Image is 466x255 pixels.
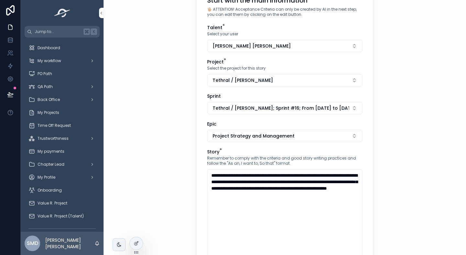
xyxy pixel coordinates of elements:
span: Dashboard [38,45,60,50]
span: Select the project for this story [207,66,266,71]
a: Chapter Lead [25,159,100,170]
span: Sprint [207,93,221,99]
span: Chapter Lead [38,162,64,167]
span: My Projects [38,110,59,115]
a: Value R. Project [25,197,100,209]
span: QA Path [38,84,53,89]
a: QA Path [25,81,100,93]
span: My payments [38,149,64,154]
a: My Profile [25,172,100,183]
a: Trustworthiness [25,133,100,144]
span: Jump to... [35,29,81,34]
span: 🖐🏼 ATTENTION! Acceptance Criteria can only be created by AI in the next step, you can edit them b... [207,7,362,17]
button: Jump to...K [25,26,100,38]
a: Time Off Request [25,120,100,131]
span: K [91,29,96,34]
a: Onboarding [25,184,100,196]
span: My Profile [38,175,55,180]
a: My workflow [25,55,100,67]
span: Tethral / [PERSON_NAME]; Sprint #16; From [DATE] to [DATE] [213,105,349,111]
span: [PERSON_NAME] [PERSON_NAME] [213,43,291,49]
span: Story [207,149,219,155]
button: Select Button [207,130,362,142]
span: Onboarding [38,188,62,193]
p: [PERSON_NAME] [PERSON_NAME] [45,237,94,250]
button: Select Button [207,102,362,114]
span: Value R. Project (Talent) [38,214,84,219]
span: PO Path [38,71,52,76]
a: Dashboard [25,42,100,54]
span: Epic [207,121,216,127]
div: scrollable content [21,38,104,232]
span: Project [207,59,224,65]
a: My Projects [25,107,100,118]
button: Select Button [207,40,362,52]
span: SMD [27,239,38,247]
span: Back Office [38,97,60,102]
img: App logo [52,8,72,18]
a: My payments [25,146,100,157]
span: My workflow [38,58,61,63]
span: Time Off Request [38,123,71,128]
a: PO Path [25,68,100,80]
span: Talent [207,24,222,31]
span: Trustworthiness [38,136,69,141]
a: Back Office [25,94,100,105]
span: Remember to comply with the criteria and good story writing practices and follow the "As an, I wa... [207,156,362,166]
a: Value R. Project (Talent) [25,210,100,222]
span: Value R. Project [38,201,67,206]
button: Select Button [207,74,362,86]
span: Project Strategy and Management [213,133,294,139]
span: Tethral / [PERSON_NAME] [213,77,273,83]
span: Select your user [207,31,238,37]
